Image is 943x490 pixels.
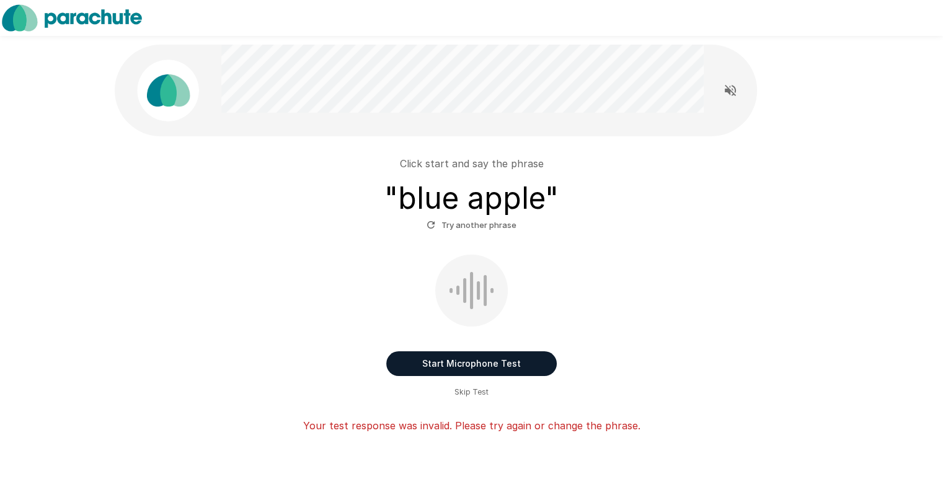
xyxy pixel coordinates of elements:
button: Try another phrase [423,216,520,235]
span: Skip Test [454,386,489,398]
button: Read questions aloud [718,78,743,103]
p: Your test response was invalid. Please try again or change the phrase. [303,418,640,433]
p: Click start and say the phrase [400,156,544,171]
img: parachute_avatar.png [137,59,199,121]
h3: " blue apple " [384,181,559,216]
button: Start Microphone Test [386,351,557,376]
